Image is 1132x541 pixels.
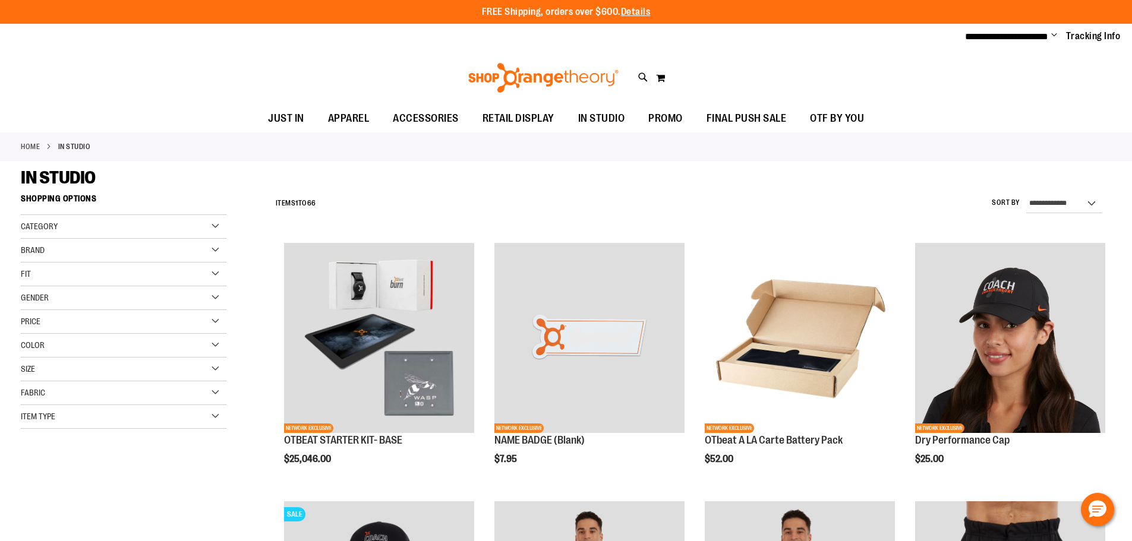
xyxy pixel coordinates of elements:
[488,237,690,495] div: product
[915,454,945,464] span: $25.00
[471,105,566,132] a: RETAIL DISPLAY
[316,105,381,132] a: APPAREL
[256,105,316,132] a: JUST IN
[284,423,333,433] span: NETWORK EXCLUSIVE
[915,243,1105,433] img: Dry Performance Cap
[705,454,735,464] span: $52.00
[381,105,471,132] a: ACCESSORIES
[21,222,58,231] span: Category
[707,105,787,132] span: FINAL PUSH SALE
[699,237,901,495] div: product
[810,105,864,132] span: OTF BY YOU
[705,434,843,446] a: OTbeat A LA Carte Battery Pack
[695,105,799,132] a: FINAL PUSH SALE
[328,105,370,132] span: APPAREL
[21,412,55,421] span: Item Type
[21,245,45,255] span: Brand
[284,454,333,464] span: $25,046.00
[1081,493,1114,526] button: Hello, have a question? Let’s chat.
[915,434,1010,446] a: Dry Performance Cap
[284,243,474,435] a: OTBEAT STARTER KIT- BASENETWORK EXCLUSIVE
[494,243,685,435] a: NAME BADGE (Blank)NETWORK EXCLUSIVE
[915,423,964,433] span: NETWORK EXCLUSIVE
[494,454,519,464] span: $7.95
[284,434,402,446] a: OTBEAT STARTER KIT- BASE
[909,237,1111,495] div: product
[307,199,316,207] span: 66
[21,167,96,188] span: IN STUDIO
[21,340,45,350] span: Color
[276,194,316,213] h2: Items to
[705,423,754,433] span: NETWORK EXCLUSIVE
[992,198,1020,208] label: Sort By
[494,423,544,433] span: NETWORK EXCLUSIVE
[21,364,35,374] span: Size
[1066,30,1121,43] a: Tracking Info
[268,105,304,132] span: JUST IN
[494,434,585,446] a: NAME BADGE (Blank)
[482,5,651,19] p: FREE Shipping, orders over $600.
[21,388,45,397] span: Fabric
[705,243,895,433] img: Product image for OTbeat A LA Carte Battery Pack
[466,63,620,93] img: Shop Orangetheory
[483,105,554,132] span: RETAIL DISPLAY
[705,243,895,435] a: Product image for OTbeat A LA Carte Battery PackNETWORK EXCLUSIVE
[1051,30,1057,42] button: Account menu
[494,243,685,433] img: NAME BADGE (Blank)
[621,7,651,17] a: Details
[284,243,474,433] img: OTBEAT STARTER KIT- BASE
[393,105,459,132] span: ACCESSORIES
[21,317,40,326] span: Price
[58,141,91,152] strong: IN STUDIO
[915,243,1105,435] a: Dry Performance CapNETWORK EXCLUSIVE
[21,269,31,279] span: Fit
[648,105,683,132] span: PROMO
[278,237,480,495] div: product
[21,188,226,215] strong: Shopping Options
[295,199,298,207] span: 1
[21,141,40,152] a: Home
[578,105,625,132] span: IN STUDIO
[566,105,637,132] a: IN STUDIO
[21,293,49,302] span: Gender
[798,105,876,132] a: OTF BY YOU
[636,105,695,132] a: PROMO
[284,507,305,521] span: SALE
